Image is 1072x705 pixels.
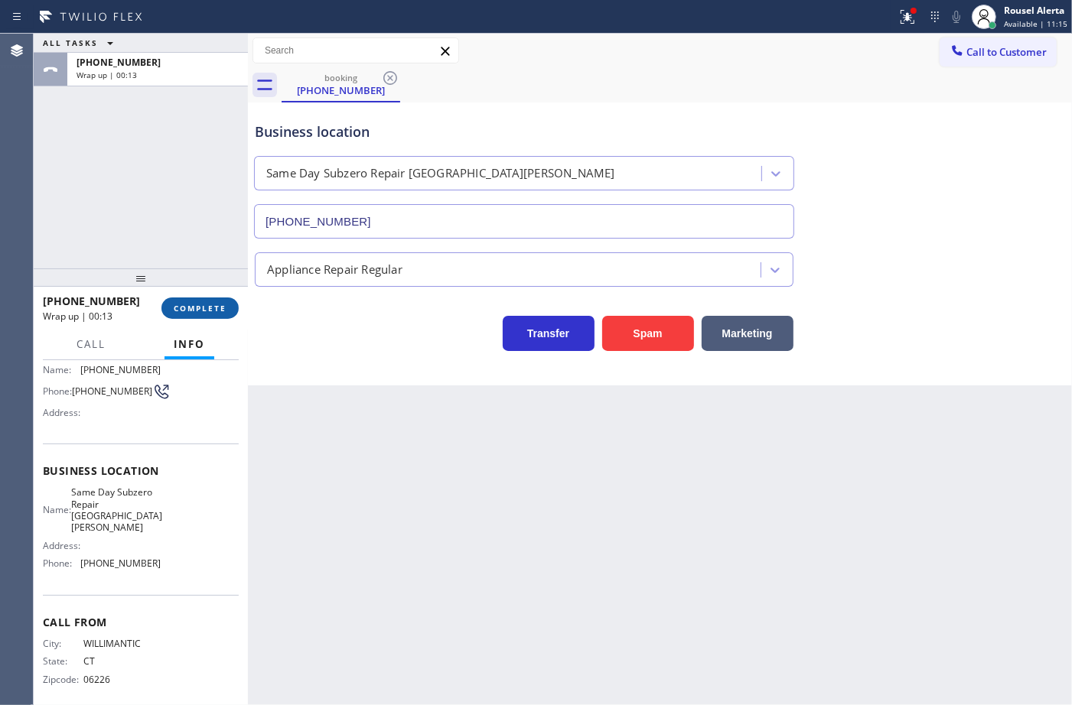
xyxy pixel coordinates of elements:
[702,316,793,351] button: Marketing
[83,638,160,649] span: WILLIMANTIC
[165,330,214,359] button: Info
[266,165,615,183] div: Same Day Subzero Repair [GEOGRAPHIC_DATA][PERSON_NAME]
[1004,18,1067,29] span: Available | 11:15
[43,294,140,308] span: [PHONE_NUMBER]
[80,364,161,375] span: [PHONE_NUMBER]
[77,337,106,351] span: Call
[43,310,112,323] span: Wrap up | 00:13
[43,540,83,551] span: Address:
[67,330,115,359] button: Call
[503,316,595,351] button: Transfer
[283,83,399,97] div: [PHONE_NUMBER]
[43,504,71,515] span: Name:
[43,37,98,48] span: ALL TASKS
[940,37,1057,67] button: Call to Customer
[174,337,205,351] span: Info
[43,364,80,375] span: Name:
[267,261,402,278] div: Appliance Repair Regular
[77,70,137,80] span: Wrap up | 00:13
[43,615,239,629] span: Call From
[43,655,83,667] span: State:
[43,407,83,418] span: Address:
[43,638,83,649] span: City:
[283,72,399,83] div: booking
[34,34,129,52] button: ALL TASKS
[966,45,1047,59] span: Call to Customer
[602,316,694,351] button: Spam
[71,486,162,534] span: Same Day Subzero Repair [GEOGRAPHIC_DATA][PERSON_NAME]
[946,6,967,28] button: Mute
[43,385,72,397] span: Phone:
[255,122,793,142] div: Business location
[83,674,160,685] span: 06226
[161,297,239,319] button: COMPLETE
[43,674,83,685] span: Zipcode:
[43,557,80,569] span: Phone:
[254,204,794,239] input: Phone Number
[174,303,226,314] span: COMPLETE
[77,56,161,69] span: [PHONE_NUMBER]
[83,655,160,667] span: CT
[253,38,458,63] input: Search
[43,463,239,478] span: Business location
[283,68,399,101] div: (860) 634-2968
[72,385,152,397] span: [PHONE_NUMBER]
[1004,4,1067,17] div: Rousel Alerta
[80,557,161,569] span: [PHONE_NUMBER]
